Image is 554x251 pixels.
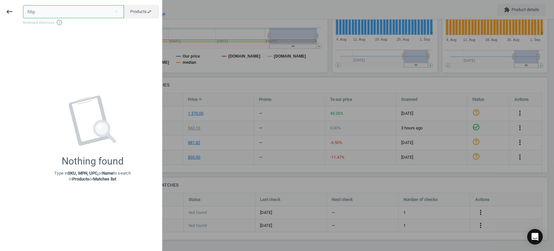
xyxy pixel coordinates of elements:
button: Productsswap_horiz [123,5,159,18]
i: info_outline [56,19,63,26]
strong: Name [102,171,113,176]
strong: Matches list [93,177,116,181]
i: swap_horiz [147,9,152,14]
span: Keyboard shortcuts [23,19,159,26]
button: Close [111,9,121,15]
div: Nothing found [62,155,124,167]
i: keyboard_backspace [6,8,13,16]
input: Enter the SKU or product name [23,5,124,18]
p: Type in or to search in or [54,170,131,182]
div: Open Intercom Messenger [527,229,543,244]
strong: SKU, MPN, UPC, [68,171,98,176]
button: keyboard_backspace [2,4,17,20]
strong: Products [72,177,90,181]
span: Products [130,9,152,15]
